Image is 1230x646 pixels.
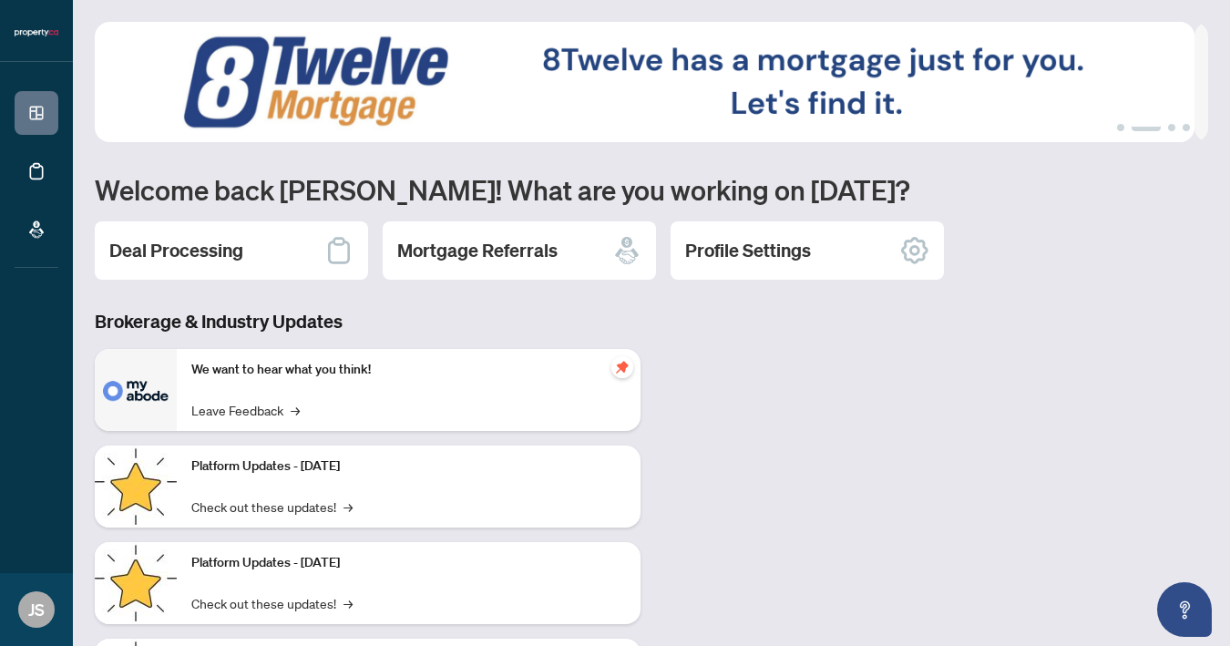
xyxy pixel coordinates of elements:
button: Open asap [1157,582,1212,637]
p: We want to hear what you think! [191,360,626,380]
h3: Brokerage & Industry Updates [95,309,641,334]
img: Slide 1 [95,22,1194,142]
span: pushpin [611,356,633,378]
h1: Welcome back [PERSON_NAME]! What are you working on [DATE]? [95,172,1208,207]
a: Leave Feedback→ [191,400,300,420]
h2: Deal Processing [109,238,243,263]
img: Platform Updates - July 8, 2025 [95,542,177,624]
button: 3 [1168,124,1175,131]
h2: Profile Settings [685,238,811,263]
button: 2 [1132,124,1161,131]
a: Check out these updates!→ [191,497,353,517]
span: JS [28,597,45,622]
img: logo [15,27,58,38]
h2: Mortgage Referrals [397,238,558,263]
span: → [343,593,353,613]
img: We want to hear what you think! [95,349,177,431]
span: → [291,400,300,420]
img: Platform Updates - July 21, 2025 [95,446,177,528]
p: Platform Updates - [DATE] [191,456,626,477]
p: Platform Updates - [DATE] [191,553,626,573]
span: → [343,497,353,517]
button: 4 [1183,124,1190,131]
a: Check out these updates!→ [191,593,353,613]
button: 1 [1117,124,1124,131]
